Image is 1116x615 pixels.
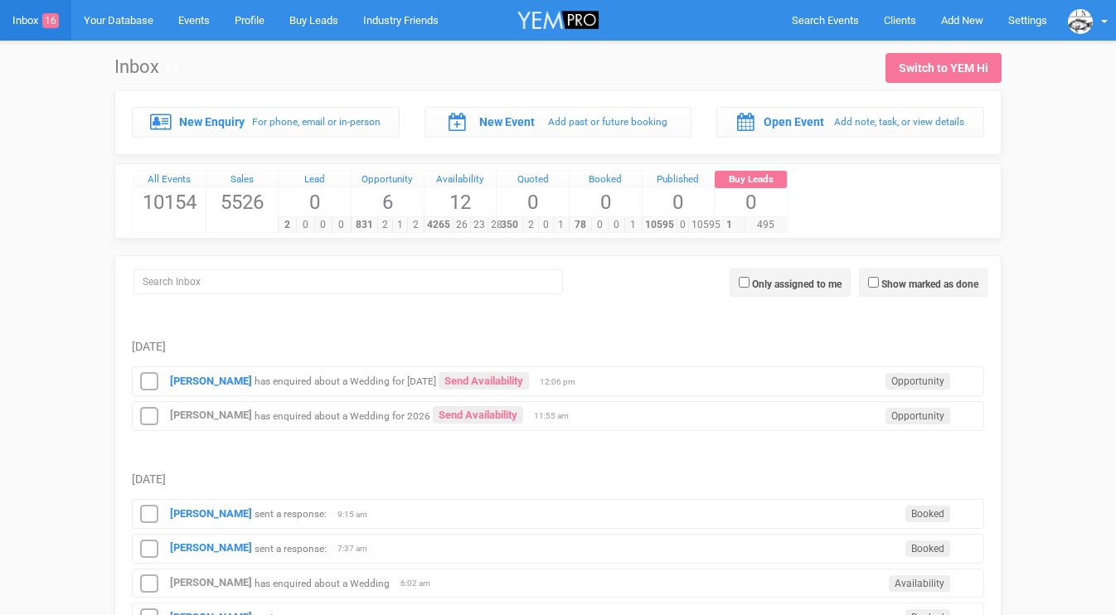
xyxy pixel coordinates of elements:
small: sent a response: [255,508,327,520]
a: Open Event Add note, task, or view details [716,107,984,137]
small: has enquired about a Wedding for 2026 [255,409,430,421]
a: Buy Leads [715,171,787,189]
span: 10154 [133,188,206,216]
label: New Event [479,114,535,130]
span: 2 [278,217,297,233]
span: 9:15 am [337,509,379,521]
h5: [DATE] [132,473,984,486]
span: 12 [425,188,497,216]
small: For phone, email or in-person [252,116,381,128]
a: Lead [279,171,351,189]
span: 26 [453,217,471,233]
span: 2 [407,217,423,233]
a: [PERSON_NAME] [170,409,252,421]
span: 1 [714,217,745,233]
small: Add past or future booking [548,116,667,128]
img: data [1068,9,1093,34]
small: sent a response: [255,542,327,554]
a: All Events [133,171,206,189]
a: Sales [206,171,279,189]
span: 16 [42,13,59,28]
span: 0 [677,217,689,233]
span: 1 [392,217,408,233]
span: 12:06 pm [540,376,581,388]
span: 7:37 am [337,543,379,554]
span: 0 [332,217,351,233]
a: Quoted [497,171,569,189]
a: Availability [425,171,497,189]
a: Switch to YEM Hi [886,53,1002,83]
span: 4265 [424,217,454,233]
span: Availability [889,575,950,592]
small: has enquired about a Wedding [255,577,390,588]
span: 350 [496,217,523,233]
span: 0 [643,188,715,216]
label: Only assigned to me [752,277,842,292]
a: [PERSON_NAME] [170,375,252,387]
input: Search Inbox [133,269,563,294]
span: Booked [905,506,950,522]
span: 0 [314,217,333,233]
h5: [DATE] [132,341,984,353]
div: Switch to YEM Hi [899,60,988,76]
span: 0 [591,217,609,233]
span: 495 [745,217,787,233]
a: Booked [570,171,642,189]
a: [PERSON_NAME] [170,541,252,554]
a: Opportunity [352,171,424,189]
span: 0 [296,217,315,233]
span: 11:55 am [534,410,575,422]
span: 5526 [206,188,279,216]
span: Opportunity [886,373,950,390]
a: New Event Add past or future booking [425,107,692,137]
span: Add New [941,14,983,27]
span: 0 [570,188,642,216]
small: has enquired about a Wedding for [DATE] [255,375,436,387]
span: 831 [351,217,378,233]
span: 0 [538,217,554,233]
span: 78 [569,217,592,233]
span: 1 [624,217,642,233]
span: 6 [352,188,424,216]
span: 10595 [642,217,677,233]
span: Clients [884,14,916,27]
span: 0 [608,217,625,233]
span: Booked [905,540,950,557]
span: 6:02 am [400,578,442,589]
a: [PERSON_NAME] [170,576,252,588]
span: 2 [522,217,538,233]
span: 2 [377,217,393,233]
span: 1 [553,217,569,233]
small: Add note, task, or view details [834,116,964,128]
span: 23 [470,217,488,233]
h1: Inbox [114,57,178,77]
span: 28 [488,217,506,233]
label: Open Event [764,114,824,130]
span: 0 [715,188,787,216]
span: Opportunity [886,408,950,424]
span: 10595 [688,217,724,233]
span: Search Events [792,14,859,27]
a: [PERSON_NAME] [170,507,252,520]
label: New Enquiry [179,114,245,130]
label: Show marked as done [881,277,978,292]
a: New Enquiry For phone, email or in-person [132,107,400,137]
span: 0 [279,188,351,216]
a: Send Availability [439,372,529,390]
span: 0 [497,188,569,216]
a: Published [643,171,715,189]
